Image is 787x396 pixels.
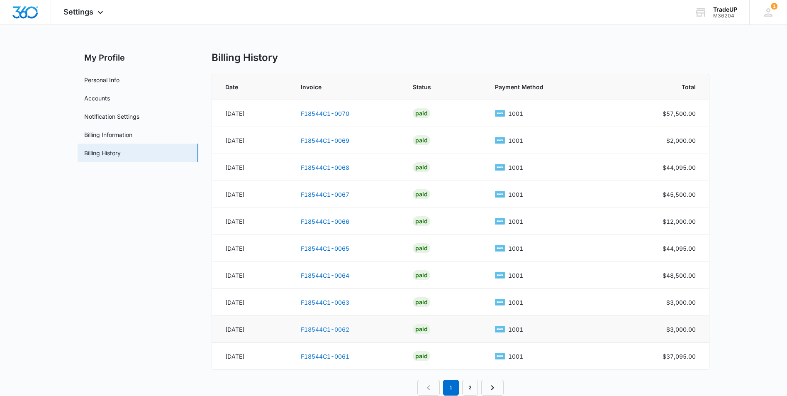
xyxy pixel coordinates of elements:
[413,162,430,172] div: PAID
[413,324,430,334] div: PAID
[616,235,709,262] td: $44,095.00
[508,352,523,361] span: brandLabels.amex ending with
[212,235,291,262] td: [DATE]
[212,100,291,127] td: [DATE]
[212,127,291,154] td: [DATE]
[417,380,504,396] nav: Pagination
[413,351,430,361] div: PAID
[616,208,709,235] td: $12,000.00
[212,289,291,316] td: [DATE]
[443,380,459,396] em: 1
[301,110,349,117] a: F18544C1-0070
[508,298,523,307] span: brandLabels.amex ending with
[301,245,349,252] a: F18544C1-0065
[301,83,381,91] span: Invoice
[212,154,291,181] td: [DATE]
[225,83,269,91] span: Date
[301,299,349,306] a: F18544C1-0063
[713,6,737,13] div: account name
[616,181,709,208] td: $45,500.00
[508,271,523,280] span: brandLabels.amex ending with
[413,216,430,226] div: PAID
[301,164,349,171] a: F18544C1-0068
[212,316,291,343] td: [DATE]
[771,3,777,10] div: notifications count
[78,51,198,64] h2: My Profile
[616,343,709,370] td: $37,095.00
[616,262,709,289] td: $48,500.00
[508,136,523,145] span: brandLabels.amex ending with
[301,272,349,279] a: F18544C1-0064
[301,191,349,198] a: F18544C1-0067
[84,149,121,157] a: Billing History
[84,76,119,84] a: Personal Info
[616,316,709,343] td: $3,000.00
[616,100,709,127] td: $57,500.00
[301,137,349,144] a: F18544C1-0069
[301,353,349,360] a: F18544C1-0061
[508,109,523,118] span: brandLabels.amex ending with
[413,297,430,307] div: PAID
[481,380,504,396] a: Next Page
[413,108,430,118] div: PAID
[616,154,709,181] td: $44,095.00
[713,13,737,19] div: account id
[63,7,93,16] span: Settings
[413,270,430,280] div: PAID
[301,218,349,225] a: F18544C1-0066
[616,289,709,316] td: $3,000.00
[508,244,523,253] span: brandLabels.amex ending with
[616,127,709,154] td: $2,000.00
[413,83,463,91] span: Status
[212,343,291,370] td: [DATE]
[462,380,478,396] a: Page 2
[508,190,523,199] span: brandLabels.amex ending with
[212,262,291,289] td: [DATE]
[413,189,430,199] div: PAID
[84,130,132,139] a: Billing Information
[495,83,595,91] span: Payment Method
[508,217,523,226] span: brandLabels.amex ending with
[771,3,777,10] span: 1
[413,243,430,253] div: PAID
[84,94,110,103] a: Accounts
[84,112,139,121] a: Notification Settings
[413,135,430,145] div: PAID
[508,163,523,172] span: brandLabels.amex ending with
[212,51,278,64] h1: Billing History
[212,181,291,208] td: [DATE]
[508,325,523,334] span: brandLabels.amex ending with
[301,326,349,333] a: F18544C1-0062
[638,83,696,91] span: Total
[212,208,291,235] td: [DATE]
